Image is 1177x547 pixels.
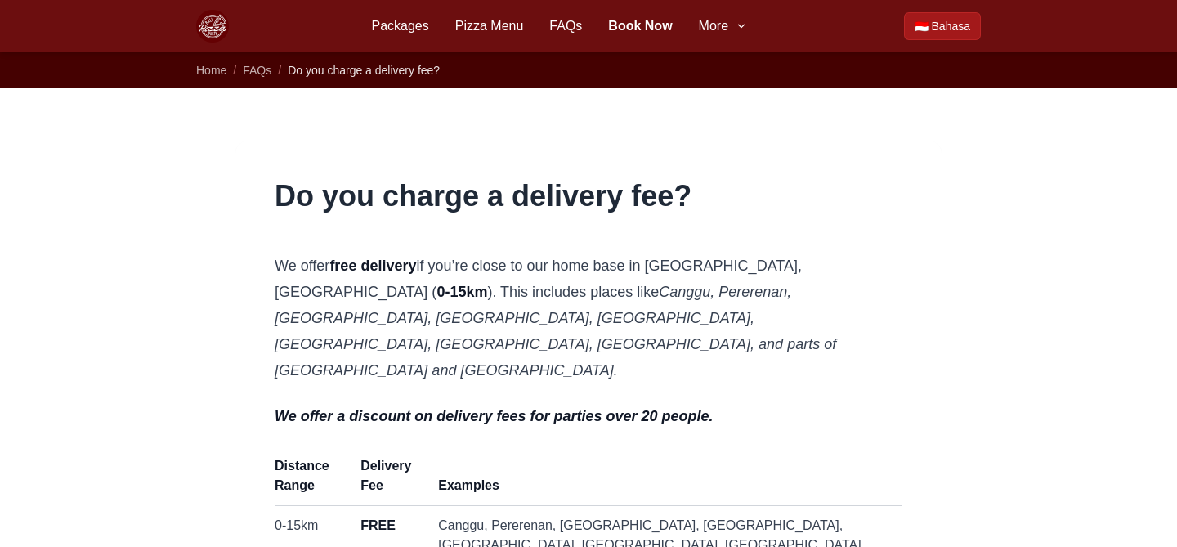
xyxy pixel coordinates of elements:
a: FAQs [243,64,271,77]
a: Pizza Menu [455,16,524,36]
a: FAQs [549,16,582,36]
em: We offer a discount on delivery fees for parties over 20 people. [275,408,714,424]
img: Bali Pizza Party Logo [196,10,229,43]
span: Bahasa [932,18,970,34]
span: Do you charge a delivery fee? [288,64,440,77]
li: / [233,62,236,78]
a: Beralih ke Bahasa Indonesia [904,12,981,40]
strong: FREE [360,518,396,532]
a: Home [196,64,226,77]
a: Packages [371,16,428,36]
th: Delivery Fee [351,455,428,506]
li: / [278,62,281,78]
a: Book Now [608,16,672,36]
span: More [699,16,728,36]
th: Distance Range [275,455,351,506]
th: Examples [428,455,902,506]
strong: 0-15km [436,284,487,300]
p: We offer if you’re close to our home base in [GEOGRAPHIC_DATA], [GEOGRAPHIC_DATA] ( ). This inclu... [275,253,902,383]
h1: Do you charge a delivery fee? [275,180,902,213]
strong: free delivery [329,258,416,274]
button: More [699,16,748,36]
